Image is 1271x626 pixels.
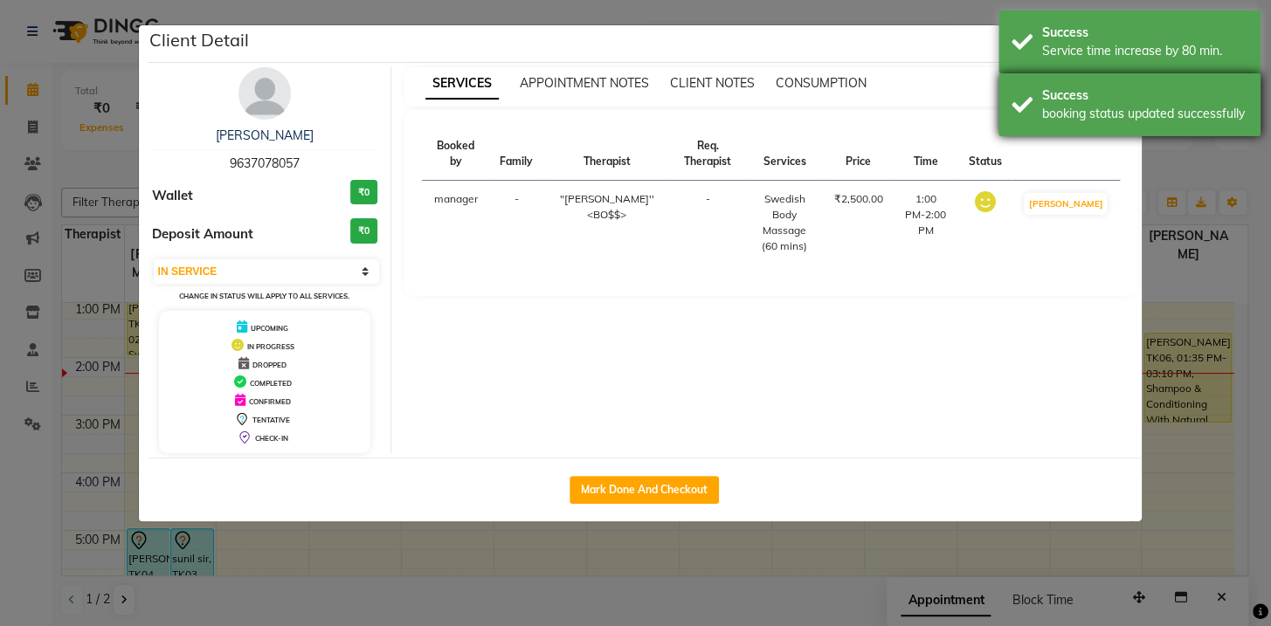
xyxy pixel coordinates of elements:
[489,181,543,265] td: -
[1024,193,1107,215] button: [PERSON_NAME]
[570,476,719,504] button: Mark Done And Checkout
[559,192,653,221] span: "[PERSON_NAME]'' <BO$$>
[152,186,193,206] span: Wallet
[1042,42,1247,60] div: Service time increase by 80 min.
[247,342,294,351] span: IN PROGRESS
[422,181,489,265] td: manager
[216,127,314,143] a: [PERSON_NAME]
[230,155,300,171] span: 9637078057
[670,181,746,265] td: -
[1042,86,1247,105] div: Success
[489,127,543,181] th: Family
[252,361,287,369] span: DROPPED
[824,127,894,181] th: Price
[1042,105,1247,123] div: booking status updated successfully
[894,181,958,265] td: 1:00 PM-2:00 PM
[756,191,813,254] div: Swedish Body Massage (60 mins)
[149,27,249,53] h5: Client Detail
[957,127,1012,181] th: Status
[1042,24,1247,42] div: Success
[746,127,824,181] th: Services
[425,68,499,100] span: SERVICES
[670,127,746,181] th: Req. Therapist
[250,379,292,388] span: COMPLETED
[179,292,349,300] small: Change in status will apply to all services.
[670,75,755,91] span: CLIENT NOTES
[520,75,649,91] span: APPOINTMENT NOTES
[350,180,377,205] h3: ₹0
[776,75,867,91] span: CONSUMPTION
[251,324,288,333] span: UPCOMING
[238,67,291,120] img: avatar
[834,191,883,207] div: ₹2,500.00
[350,218,377,244] h3: ₹0
[252,416,290,424] span: TENTATIVE
[152,224,253,244] span: Deposit Amount
[249,397,291,406] span: CONFIRMED
[894,127,958,181] th: Time
[255,434,288,443] span: CHECK-IN
[422,127,489,181] th: Booked by
[543,127,669,181] th: Therapist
